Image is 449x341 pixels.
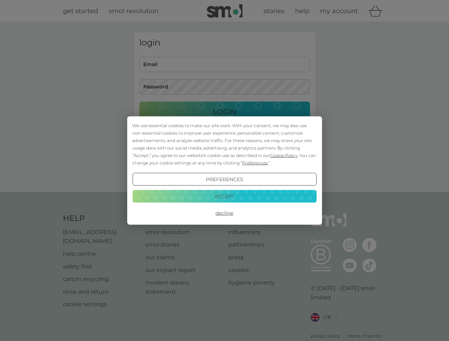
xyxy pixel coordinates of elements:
[132,207,316,220] button: Decline
[270,153,298,158] span: Cookie Policy
[132,122,316,167] div: We use essential cookies to make our site work. With your consent, we may also use non-essential ...
[132,190,316,202] button: Accept
[242,160,268,166] span: Preferences
[127,117,322,225] div: Cookie Consent Prompt
[132,173,316,186] button: Preferences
